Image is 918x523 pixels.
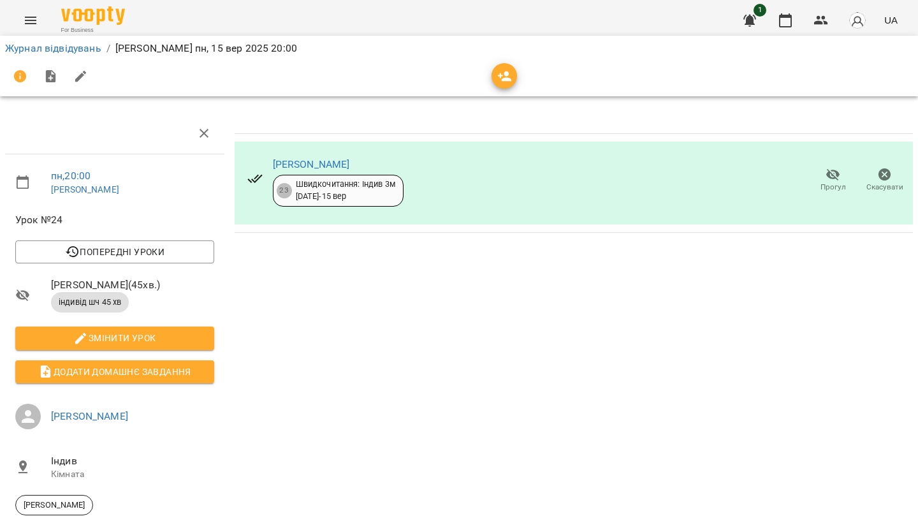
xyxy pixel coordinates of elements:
[51,453,214,469] span: Індив
[866,182,903,193] span: Скасувати
[61,6,125,25] img: Voopty Logo
[15,360,214,383] button: Додати домашнє завдання
[51,277,214,293] span: [PERSON_NAME] ( 45 хв. )
[16,499,92,511] span: [PERSON_NAME]
[15,5,46,36] button: Menu
[849,11,866,29] img: avatar_s.png
[296,179,395,202] div: Швидкочитання: Індив 3м [DATE] - 15 вер
[15,327,214,350] button: Змінити урок
[884,13,898,27] span: UA
[51,184,119,195] a: [PERSON_NAME]
[61,26,125,34] span: For Business
[277,183,292,198] div: 23
[51,468,214,481] p: Кімната
[5,41,913,56] nav: breadcrumb
[15,240,214,263] button: Попередні уроки
[15,495,93,515] div: [PERSON_NAME]
[115,41,297,56] p: [PERSON_NAME] пн, 15 вер 2025 20:00
[51,297,129,308] span: індивід шч 45 хв
[51,170,91,182] a: пн , 20:00
[51,410,128,422] a: [PERSON_NAME]
[15,212,214,228] span: Урок №24
[25,364,204,379] span: Додати домашнє завдання
[273,158,350,170] a: [PERSON_NAME]
[106,41,110,56] li: /
[859,163,910,198] button: Скасувати
[25,244,204,260] span: Попередні уроки
[820,182,846,193] span: Прогул
[879,8,903,32] button: UA
[5,42,101,54] a: Журнал відвідувань
[754,4,766,17] span: 1
[807,163,859,198] button: Прогул
[25,330,204,346] span: Змінити урок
